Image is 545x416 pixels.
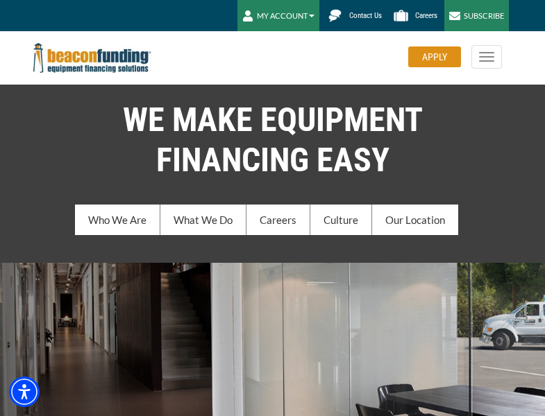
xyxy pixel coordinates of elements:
[372,205,458,235] a: Our Location
[408,46,461,67] div: APPLY
[323,3,347,28] img: Beacon Funding chat
[310,205,372,235] a: Culture
[33,51,151,62] a: Beacon Funding Corporation
[23,100,523,180] h1: WE MAKE EQUIPMENT FINANCING EASY
[246,205,310,235] a: Careers
[349,11,382,20] span: Contact Us
[323,3,389,28] a: Contact Us
[389,3,413,28] img: Beacon Funding Careers
[75,205,160,235] a: Who We Are
[160,205,246,235] a: What We Do
[415,11,437,20] span: Careers
[33,43,151,73] img: Beacon Funding Corporation
[9,376,40,407] div: Accessibility Menu
[389,3,444,28] a: Careers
